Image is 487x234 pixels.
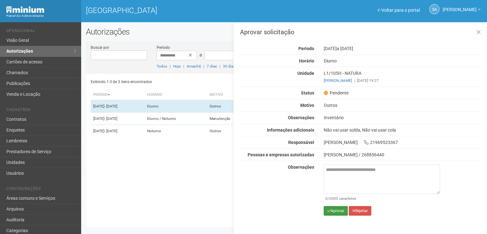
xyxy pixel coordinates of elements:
[91,113,145,125] td: [DATE]
[324,152,482,158] div: [PERSON_NAME] / 268856440
[183,64,184,68] span: |
[207,100,255,113] td: Outros
[324,78,482,83] div: [DATE] 19:27
[325,196,328,201] span: 0
[324,78,352,83] a: [PERSON_NAME]
[157,64,167,68] a: Todos
[443,1,477,12] span: Silvio Anjos
[219,64,220,68] span: |
[91,45,109,50] label: Buscar por
[354,78,355,83] span: |
[157,45,170,50] label: Período
[319,140,487,145] div: [PERSON_NAME] 21969523367
[319,127,487,133] div: Não vai usar solda, Não vai usar cola
[199,52,202,57] span: a
[145,125,207,137] td: Noturno
[299,58,314,63] strong: Horário
[349,206,371,216] button: Rejeitar
[300,103,314,108] strong: Motivo
[297,71,314,76] strong: Unidade
[288,165,314,170] strong: Observações
[207,90,255,100] th: Motivo
[319,70,487,83] div: L1/105H - NATURA
[301,90,314,95] strong: Status
[378,8,420,13] a: Voltar para o portal
[319,58,487,64] div: Diurno
[207,113,255,125] td: Manutenção
[6,13,76,19] div: Painel do Administrador
[248,152,314,157] strong: Pessoas e empresas autorizadas
[6,29,76,35] li: Operacional
[91,100,145,113] td: [DATE]
[319,115,487,120] div: Inventário
[207,64,217,68] a: 7 dias
[288,140,314,145] strong: Responsável
[223,64,235,68] a: 30 dias
[319,102,487,108] div: Outros
[145,100,207,113] td: Diurno
[288,115,314,120] strong: Observações
[207,125,255,137] td: Outros
[6,6,44,13] img: Minium
[91,125,145,137] td: [DATE]
[86,27,482,36] h2: Autorizações
[319,46,487,51] div: [DATE]
[145,113,207,125] td: Diurno / Noturno
[240,29,482,35] h3: Aprovar solicitação
[104,116,117,121] span: - [DATE]
[187,64,201,68] a: Amanhã
[472,26,485,39] a: Fechar
[324,90,348,96] span: Pendente
[104,104,117,108] span: - [DATE]
[86,6,279,15] h1: [GEOGRAPHIC_DATA]
[170,64,171,68] span: |
[145,90,207,100] th: Horário
[298,46,314,51] strong: Período
[173,64,181,68] a: Hoje
[324,206,348,216] button: Aprovar
[443,8,481,13] a: [PERSON_NAME]
[104,129,117,133] span: - [DATE]
[267,127,314,133] strong: Informações adicionais
[91,77,282,87] div: Exibindo 1-3 de 3 itens encontrados
[91,90,145,100] th: Período
[203,64,204,68] span: |
[325,196,438,201] div: /2000 caracteres
[429,4,439,14] a: SA
[6,107,76,114] li: Cadastros
[6,186,76,193] li: Configurações
[337,46,353,51] span: a [DATE]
